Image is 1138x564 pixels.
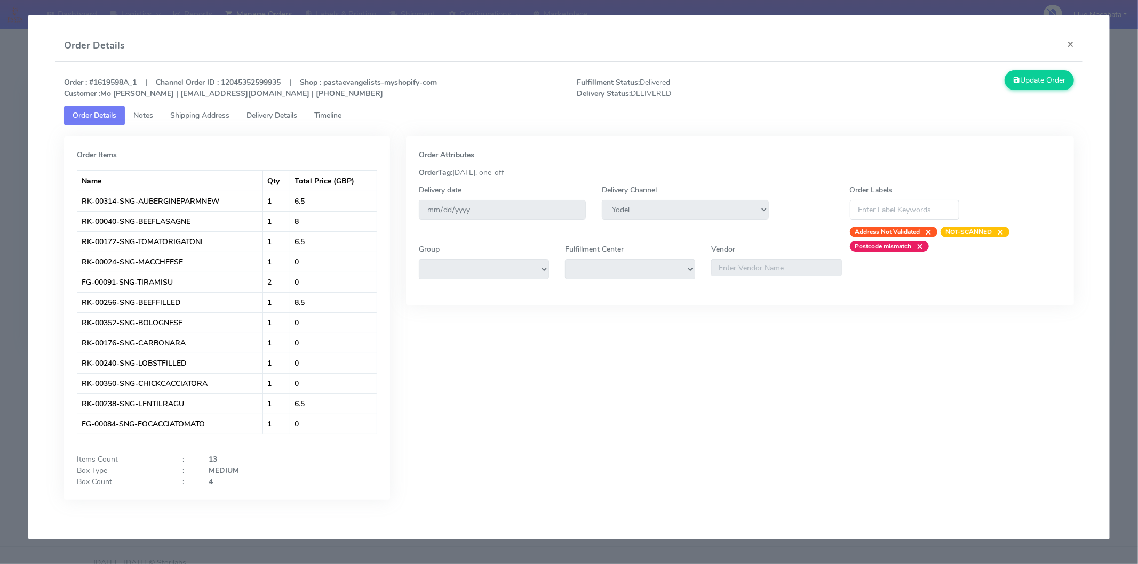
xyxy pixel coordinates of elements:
td: 8.5 [290,292,377,312]
td: 1 [263,414,290,434]
td: 1 [263,333,290,353]
strong: Postcode mismatch [855,242,912,251]
div: Box Type [69,465,174,476]
strong: Order Items [77,150,117,160]
td: 8 [290,211,377,231]
strong: MEDIUM [209,465,239,476]
span: Order Details [73,110,116,120]
td: RK-00238-SNG-LENTILRAGU [77,393,263,414]
div: : [174,476,201,487]
td: 1 [263,393,290,414]
td: 0 [290,353,377,373]
td: RK-00314-SNG-AUBERGINEPARMNEW [77,191,263,211]
span: Timeline [314,110,341,120]
td: 0 [290,333,377,353]
strong: 4 [209,477,213,487]
td: FG-00091-SNG-TIRAMISU [77,272,263,292]
span: Shipping Address [170,110,229,120]
strong: OrderTag: [419,167,452,178]
td: RK-00256-SNG-BEEFFILLED [77,292,263,312]
span: × [912,241,924,252]
td: 1 [263,211,290,231]
span: Delivered DELIVERED [569,77,825,99]
div: [DATE], one-off [411,167,1069,178]
strong: NOT-SCANNED [946,228,992,236]
strong: Fulfillment Status: [577,77,640,87]
label: Fulfillment Center [565,244,624,255]
td: 2 [263,272,290,292]
strong: Order : #1619598A_1 | Channel Order ID : 12045352599935 | Shop : pastaevangelists-myshopify-com M... [64,77,437,99]
button: Close [1059,30,1083,58]
td: RK-00176-SNG-CARBONARA [77,333,263,353]
th: Total Price (GBP) [290,171,377,191]
td: 1 [263,312,290,333]
ul: Tabs [64,106,1074,125]
span: × [992,227,1004,237]
label: Group [419,244,440,255]
th: Name [77,171,263,191]
td: RK-00040-SNG-BEEFLASAGNE [77,211,263,231]
input: Enter Label Keywords [850,200,960,220]
span: × [920,227,932,237]
td: 1 [263,231,290,252]
td: 1 [263,292,290,312]
label: Vendor [711,244,735,255]
span: Delivery Details [246,110,297,120]
div: Box Count [69,476,174,487]
div: Items Count [69,454,174,465]
div: : [174,454,201,465]
td: RK-00352-SNG-BOLOGNESE [77,312,263,333]
td: FG-00084-SNG-FOCACCIATOMATO [77,414,263,434]
input: Enter Vendor Name [711,259,841,276]
td: 1 [263,252,290,272]
td: 6.5 [290,393,377,414]
strong: Address Not Validated [855,228,920,236]
td: 1 [263,353,290,373]
strong: 13 [209,454,217,464]
td: RK-00350-SNG-CHICKCACCIATORA [77,373,263,393]
h4: Order Details [64,38,125,53]
td: 6.5 [290,191,377,211]
strong: Delivery Status: [577,88,631,99]
td: RK-00240-SNG-LOBSTFILLED [77,353,263,373]
td: 0 [290,312,377,333]
td: 1 [263,373,290,393]
td: RK-00172-SNG-TOMATORIGATONI [77,231,263,252]
button: Update Order [1005,70,1074,90]
th: Qty [263,171,290,191]
span: Notes [133,110,153,120]
strong: Order Attributes [419,150,474,160]
td: RK-00024-SNG-MACCHEESE [77,252,263,272]
td: 0 [290,373,377,393]
td: 6.5 [290,231,377,252]
label: Order Labels [850,184,893,196]
td: 0 [290,414,377,434]
label: Delivery Channel [602,184,657,196]
label: Delivery date [419,184,461,196]
td: 0 [290,252,377,272]
div: : [174,465,201,476]
td: 0 [290,272,377,292]
td: 1 [263,191,290,211]
strong: Customer : [64,88,100,99]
